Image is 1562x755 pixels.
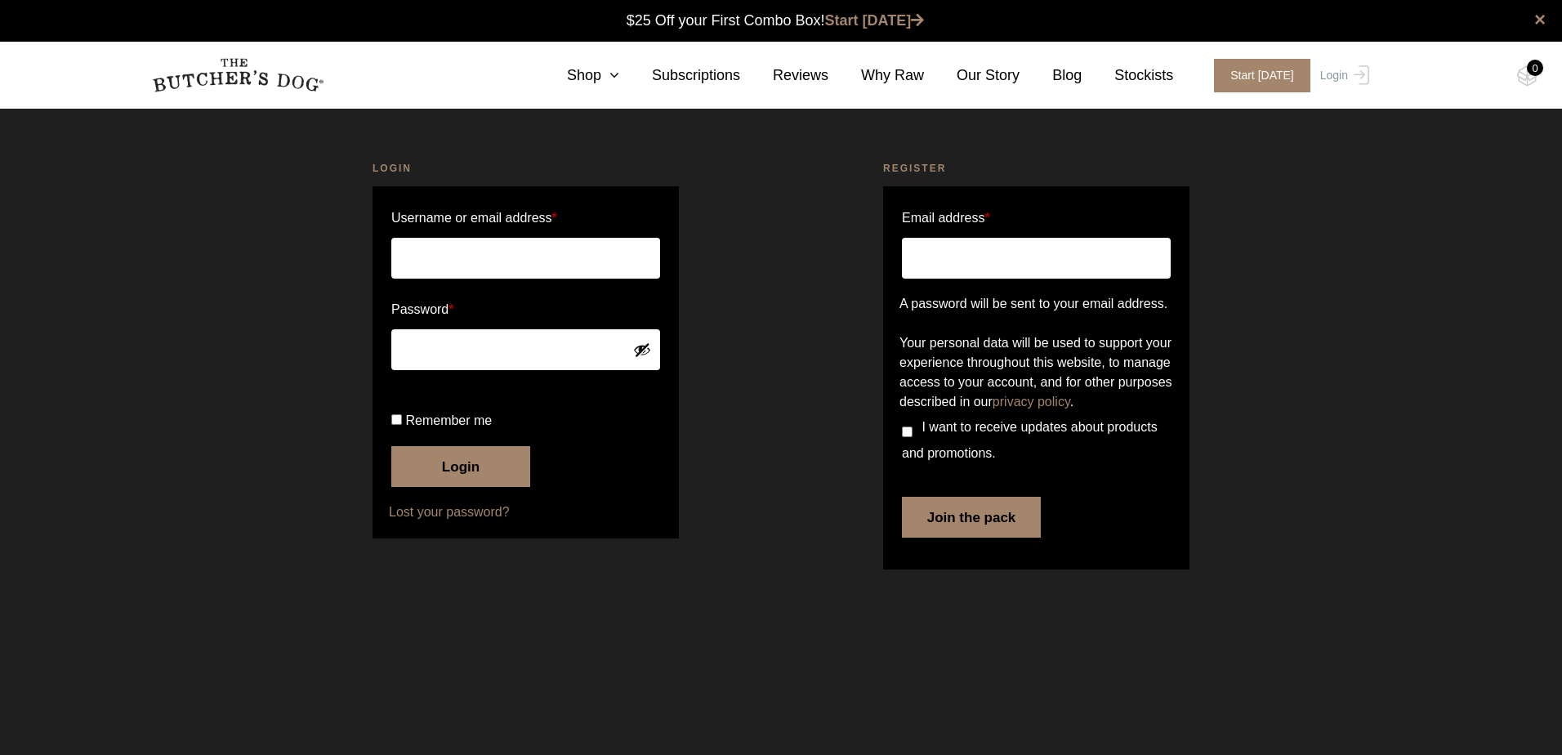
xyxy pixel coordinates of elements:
a: Our Story [924,65,1020,87]
button: Show password [633,341,651,359]
a: Start [DATE] [1198,59,1316,92]
button: Login [391,446,530,487]
a: Reviews [740,65,828,87]
label: Password [391,297,660,323]
span: Remember me [405,413,492,427]
div: 0 [1527,60,1543,76]
input: Remember me [391,414,402,425]
a: close [1534,10,1546,29]
a: Subscriptions [619,65,740,87]
h2: Register [883,160,1189,176]
a: Shop [534,65,619,87]
a: Blog [1020,65,1082,87]
a: privacy policy [993,395,1070,409]
a: Login [1316,59,1369,92]
img: TBD_Cart-Empty.png [1517,65,1537,87]
input: I want to receive updates about products and promotions. [902,427,913,437]
a: Start [DATE] [825,12,925,29]
a: Why Raw [828,65,924,87]
a: Stockists [1082,65,1173,87]
span: Start [DATE] [1214,59,1310,92]
span: I want to receive updates about products and promotions. [902,420,1158,460]
label: Username or email address [391,205,660,231]
a: Lost your password? [389,503,663,522]
p: A password will be sent to your email address. [899,294,1173,314]
label: Email address [902,205,990,231]
p: Your personal data will be used to support your experience throughout this website, to manage acc... [899,333,1173,412]
h2: Login [373,160,679,176]
button: Join the pack [902,497,1041,538]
